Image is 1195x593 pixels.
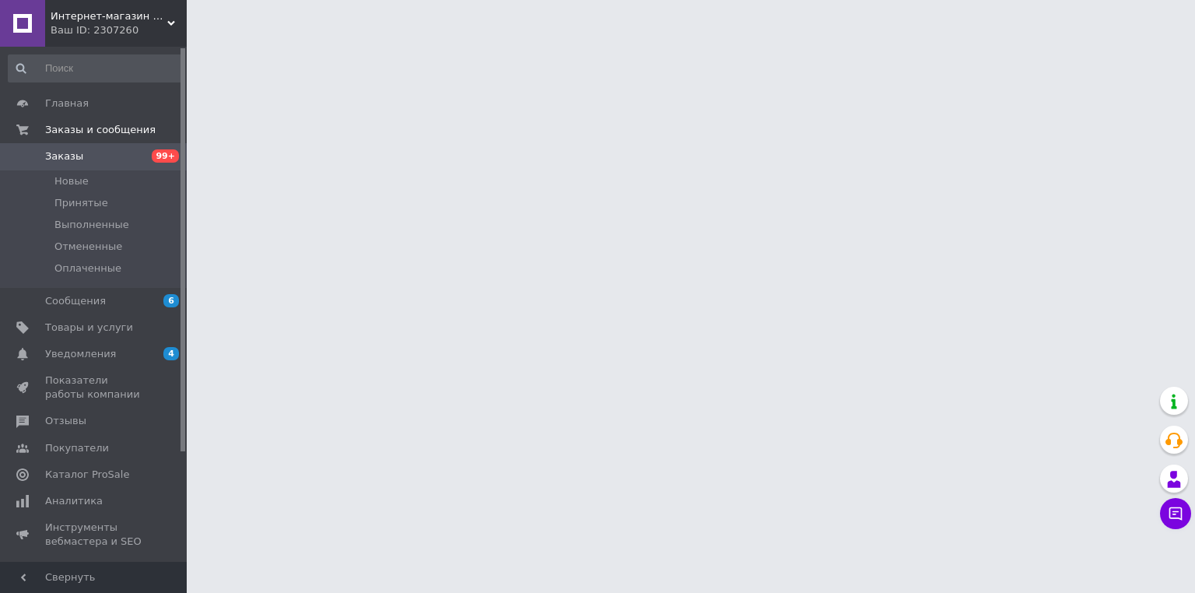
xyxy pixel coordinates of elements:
span: Главная [45,96,89,111]
span: Принятые [54,196,108,210]
span: Покупатели [45,441,109,455]
span: Выполненные [54,218,129,232]
span: Товары и услуги [45,321,133,335]
input: Поиск [8,54,184,82]
span: Уведомления [45,347,116,361]
span: Инструменты вебмастера и SEO [45,521,144,549]
span: Новые [54,174,89,188]
span: Оплаченные [54,261,121,275]
span: Заказы и сообщения [45,123,156,137]
span: 99+ [152,149,179,163]
span: Каталог ProSale [45,468,129,482]
button: Чат с покупателем [1160,498,1191,529]
span: Сообщения [45,294,106,308]
span: Отзывы [45,414,86,428]
span: Аналитика [45,494,103,508]
span: 6 [163,294,179,307]
span: Показатели работы компании [45,374,144,402]
div: Ваш ID: 2307260 [51,23,187,37]
span: 4 [163,347,179,360]
span: Отмененные [54,240,122,254]
span: Заказы [45,149,83,163]
span: Интернет-магазин Prom-sklad [51,9,167,23]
